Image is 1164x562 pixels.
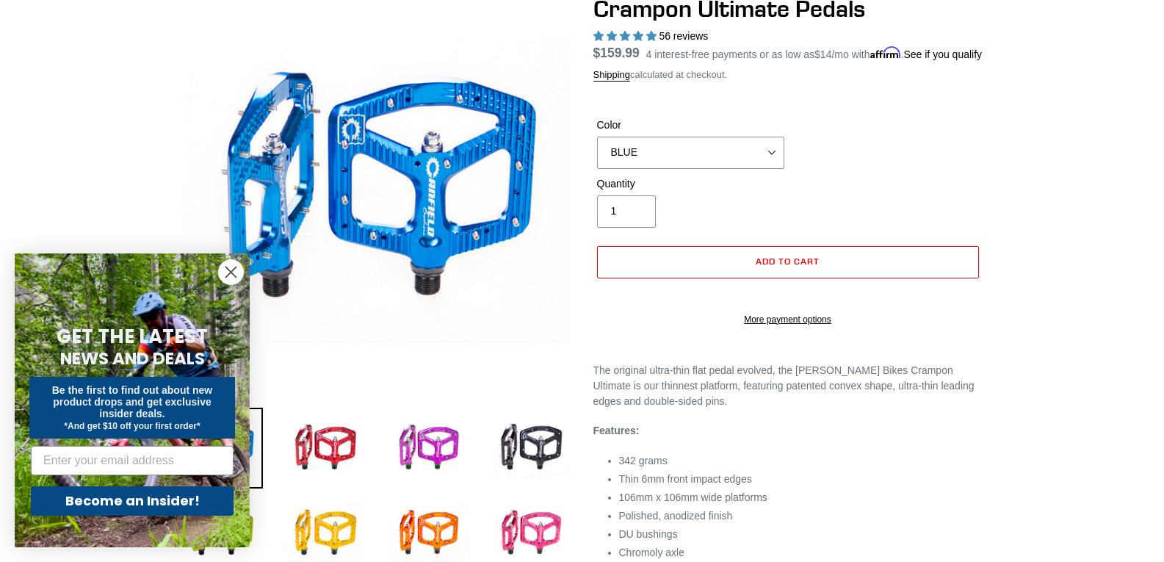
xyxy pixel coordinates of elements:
[619,453,983,469] li: 342 grams
[593,68,983,82] div: calculated at checkout.
[597,313,979,326] a: More payment options
[388,408,469,489] img: Load image into Gallery viewer, Crampon Ultimate Pedals
[31,486,234,516] button: Become an Insider!
[597,246,979,278] button: Add to cart
[52,384,213,419] span: Be the first to find out about new product drops and get exclusive insider deals.
[31,446,234,475] input: Enter your email address
[903,48,982,60] a: See if you qualify - Learn more about Affirm Financing (opens in modal)
[646,43,983,62] p: 4 interest-free payments or as low as /mo with .
[64,421,200,431] span: *And get $10 off your first order*
[218,259,244,285] button: Close dialog
[619,545,983,561] li: Chromoly axle
[619,472,983,487] li: Thin 6mm front impact edges
[659,30,708,42] span: 56 reviews
[593,30,659,42] span: 4.95 stars
[870,46,901,59] span: Affirm
[491,408,571,489] img: Load image into Gallery viewer, Crampon Ultimate Pedals
[619,490,983,505] li: 106mm x 106mm wide platforms
[756,256,820,267] span: Add to cart
[593,69,631,82] a: Shipping
[57,323,208,350] span: GET THE LATEST
[597,118,784,133] label: Color
[60,347,205,370] span: NEWS AND DEALS
[619,527,983,542] li: DU bushings
[593,425,640,436] strong: Features:
[619,508,983,524] li: Polished, anodized finish
[593,363,983,409] p: The original ultra-thin flat pedal evolved, the [PERSON_NAME] Bikes Crampon Ultimate is our thinn...
[593,46,640,60] span: $159.99
[597,176,784,192] label: Quantity
[285,408,366,489] img: Load image into Gallery viewer, Crampon Ultimate Pedals
[814,48,831,60] span: $14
